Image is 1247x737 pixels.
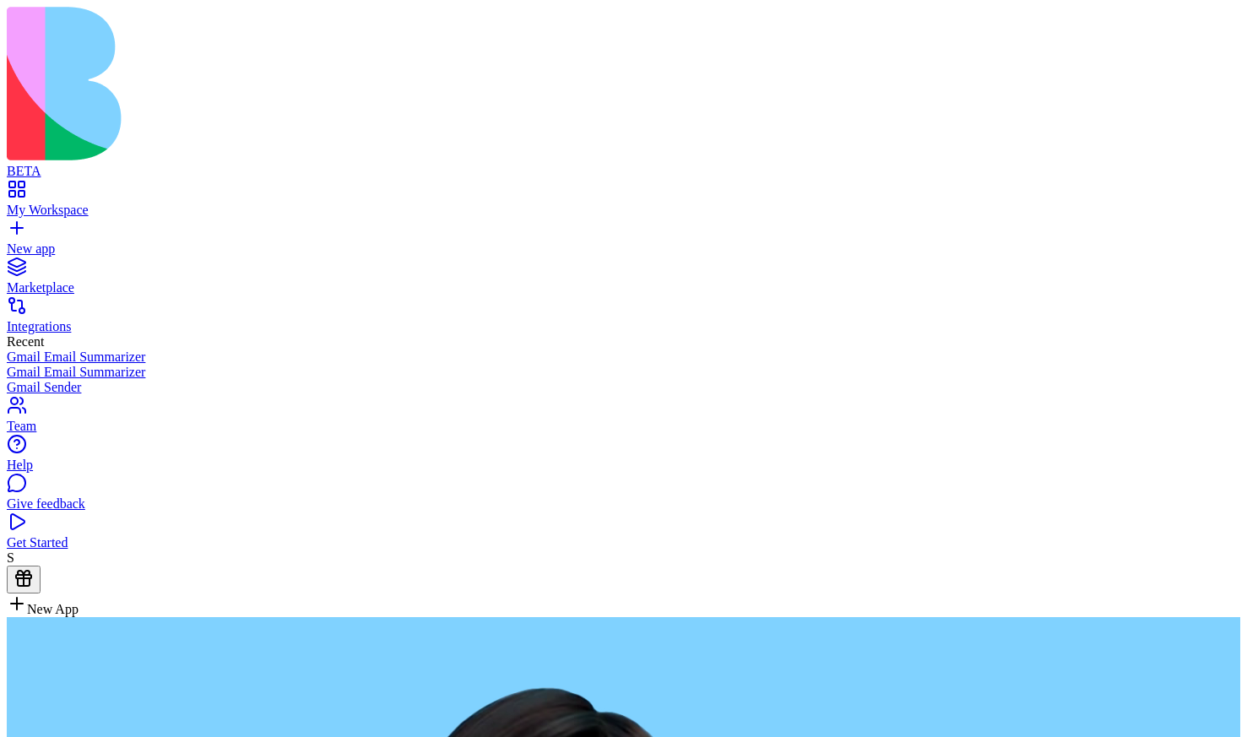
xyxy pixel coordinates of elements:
div: My Workspace [7,203,1240,218]
a: Gmail Sender [7,380,1240,395]
div: Team [7,419,1240,434]
a: Help [7,442,1240,473]
a: Get Started [7,520,1240,550]
div: Give feedback [7,496,1240,512]
span: S [7,550,14,565]
span: Recent [7,334,44,349]
a: Marketplace [7,265,1240,295]
a: My Workspace [7,187,1240,218]
a: New app [7,226,1240,257]
div: Get Started [7,535,1240,550]
a: Gmail Email Summarizer [7,365,1240,380]
div: Help [7,458,1240,473]
a: Gmail Email Summarizer [7,350,1240,365]
a: Team [7,404,1240,434]
img: logo [7,7,686,160]
span: New App [27,602,79,616]
div: BETA [7,164,1240,179]
a: Give feedback [7,481,1240,512]
a: BETA [7,149,1240,179]
div: Integrations [7,319,1240,334]
a: Integrations [7,304,1240,334]
div: New app [7,241,1240,257]
div: Marketplace [7,280,1240,295]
